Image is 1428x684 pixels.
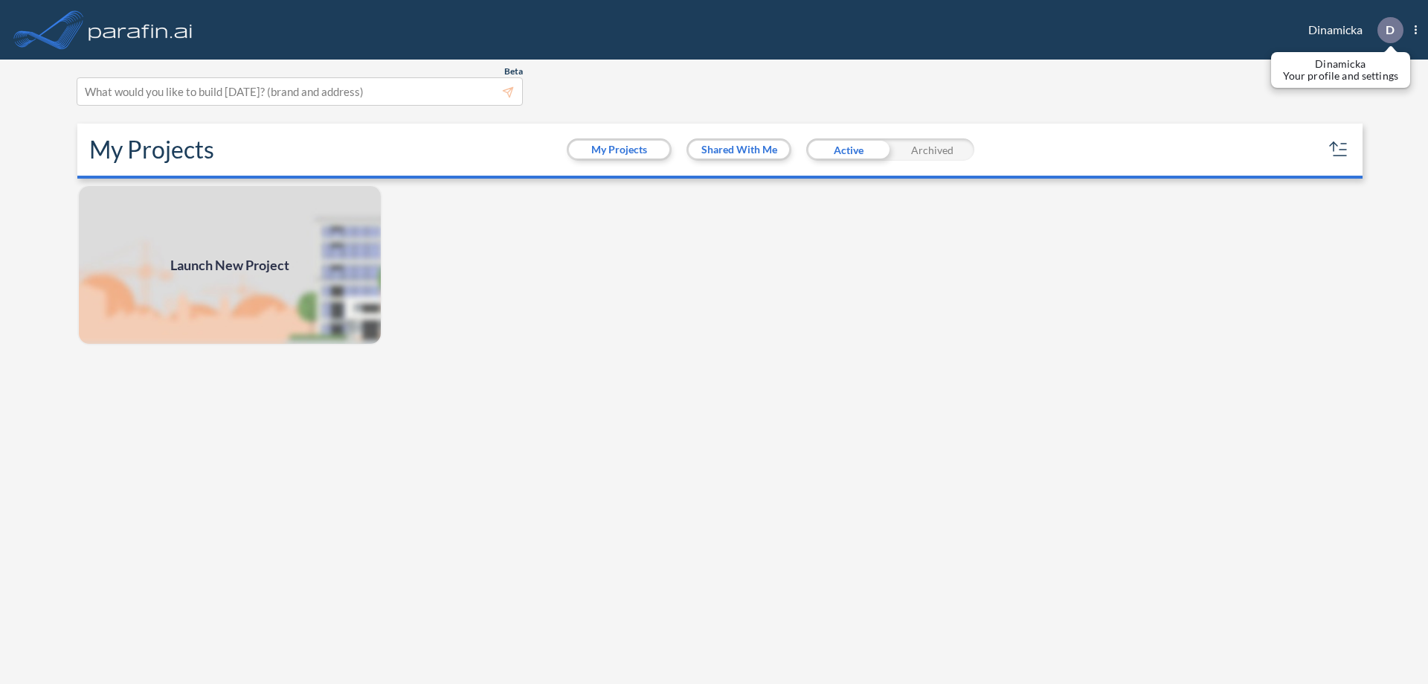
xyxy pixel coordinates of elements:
[89,135,214,164] h2: My Projects
[1386,23,1395,36] p: D
[806,138,890,161] div: Active
[77,185,382,345] a: Launch New Project
[890,138,974,161] div: Archived
[1286,17,1417,43] div: Dinamicka
[77,185,382,345] img: add
[170,255,289,275] span: Launch New Project
[504,65,523,77] span: Beta
[1283,58,1398,70] p: Dinamicka
[86,15,196,45] img: logo
[569,141,669,159] button: My Projects
[689,141,789,159] button: Shared With Me
[1327,138,1351,162] button: sort
[1283,70,1398,82] p: Your profile and settings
